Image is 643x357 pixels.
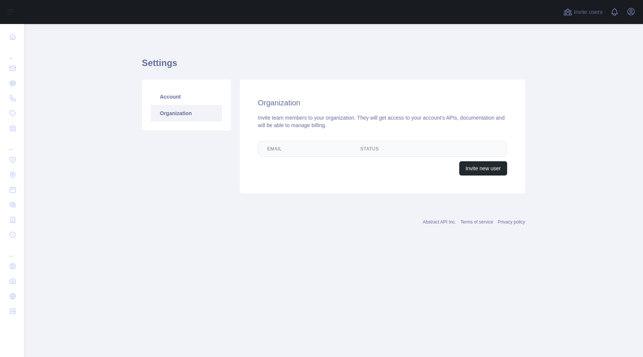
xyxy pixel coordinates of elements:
[6,136,18,151] div: ...
[6,45,18,60] div: ...
[258,141,351,156] th: Email
[351,141,455,156] th: Status
[574,8,603,16] span: Invite users
[151,88,222,105] a: Account
[258,114,507,129] div: Invite team members to your organization. They will get access to your account's APIs, documentat...
[258,97,507,108] h2: Organization
[6,243,18,258] div: ...
[460,219,493,225] a: Terms of service
[459,161,507,175] button: Invite new user
[151,105,222,121] a: Organization
[142,57,525,75] h1: Settings
[562,6,604,18] button: Invite users
[498,219,525,225] a: Privacy policy
[423,219,456,225] a: Abstract API Inc.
